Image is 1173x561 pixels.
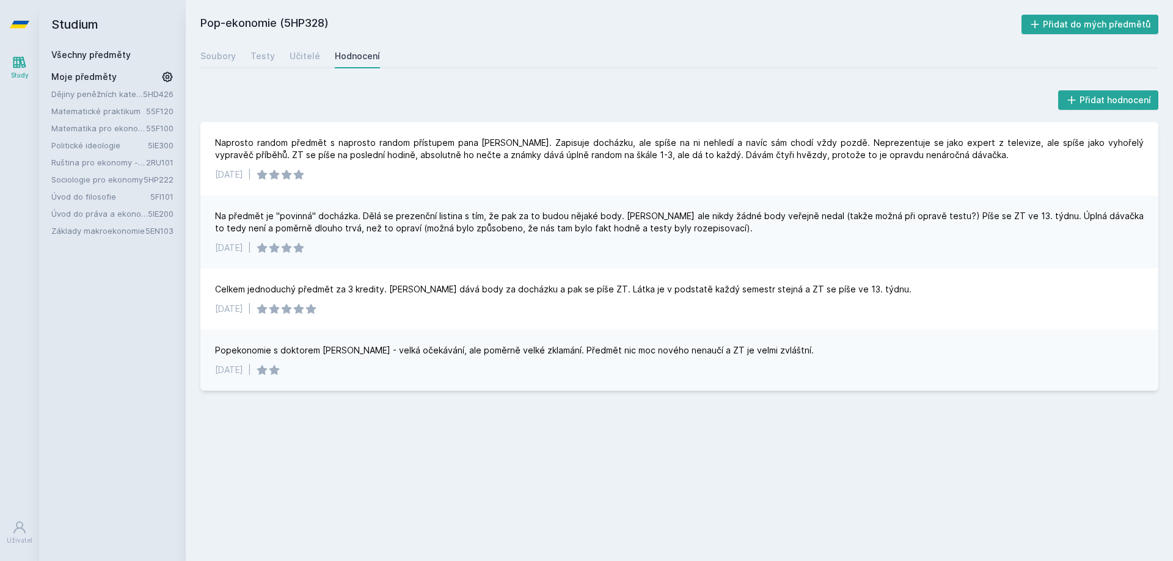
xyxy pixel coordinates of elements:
[51,71,117,83] span: Moje předměty
[290,44,320,68] a: Učitelé
[248,242,251,254] div: |
[248,168,251,181] div: |
[215,242,243,254] div: [DATE]
[335,44,380,68] a: Hodnocení
[150,192,174,201] a: 5FI101
[335,50,380,62] div: Hodnocení
[200,44,236,68] a: Soubory
[215,168,243,181] div: [DATE]
[2,514,37,551] a: Uživatel
[145,226,174,236] a: 5EN103
[51,173,144,186] a: Sociologie pro ekonomy
[248,303,251,315] div: |
[200,15,1021,34] h2: Pop-ekonomie (5HP328)
[250,50,275,62] div: Testy
[144,175,174,184] a: 5HP222
[248,364,251,376] div: |
[250,44,275,68] a: Testy
[2,49,37,86] a: Study
[7,536,32,545] div: Uživatel
[51,225,145,237] a: Základy makroekonomie
[51,208,148,220] a: Úvod do práva a ekonomie
[51,88,143,100] a: Dějiny peněžních kategorií a institucí
[215,303,243,315] div: [DATE]
[146,106,174,116] a: 55F120
[290,50,320,62] div: Učitelé
[148,140,174,150] a: 5IE300
[200,50,236,62] div: Soubory
[148,209,174,219] a: 5IE200
[215,344,814,357] div: Popekonomie s doktorem [PERSON_NAME] - velká očekávání, ale poměrně velké zklamání. Předmět nic m...
[11,71,29,80] div: Study
[1058,90,1159,110] button: Přidat hodnocení
[146,157,174,167] a: 2RU101
[215,210,1144,234] div: Na předmět je "povinná" docházka. Dělá se prezenční listina s tím, že pak za to budou nějaké body...
[146,123,174,133] a: 55F100
[51,49,131,60] a: Všechny předměty
[51,156,146,168] a: Ruština pro ekonomy - základní úroveň 1 (A1)
[215,283,912,295] div: Celkem jednoduchý předmět za 3 kredity. [PERSON_NAME] dává body za docházku a pak se píše ZT. Lát...
[51,190,150,203] a: Úvod do filosofie
[143,89,174,99] a: 5HD426
[51,122,146,134] a: Matematika pro ekonomy (Matematika A)
[1021,15,1159,34] button: Přidat do mých předmětů
[51,105,146,117] a: Matematické praktikum
[51,139,148,151] a: Politické ideologie
[215,364,243,376] div: [DATE]
[215,137,1144,161] div: Naprosto random předmět s naprosto random přístupem pana [PERSON_NAME]. Zapisuje docházku, ale sp...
